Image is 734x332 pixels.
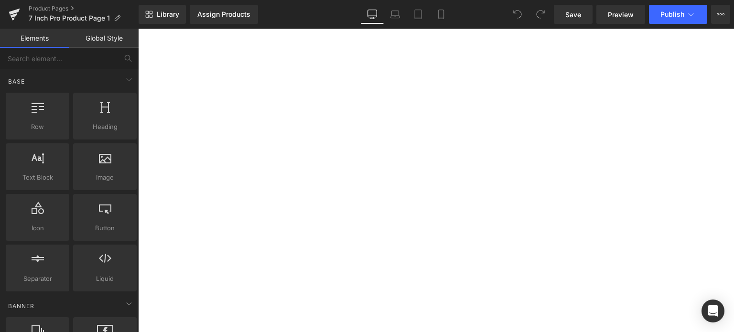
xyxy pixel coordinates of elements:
[711,5,730,24] button: More
[361,5,384,24] a: Desktop
[9,274,66,284] span: Separator
[157,10,179,19] span: Library
[9,223,66,233] span: Icon
[29,14,110,22] span: 7 Inch Pro Product Page 1
[702,300,724,322] div: Open Intercom Messenger
[139,5,186,24] a: New Library
[384,5,407,24] a: Laptop
[565,10,581,20] span: Save
[76,274,134,284] span: Liquid
[9,172,66,182] span: Text Block
[29,5,139,12] a: Product Pages
[531,5,550,24] button: Redo
[508,5,527,24] button: Undo
[197,11,250,18] div: Assign Products
[407,5,430,24] a: Tablet
[9,122,66,132] span: Row
[649,5,707,24] button: Publish
[7,301,35,311] span: Banner
[660,11,684,18] span: Publish
[596,5,645,24] a: Preview
[76,122,134,132] span: Heading
[76,223,134,233] span: Button
[430,5,453,24] a: Mobile
[608,10,634,20] span: Preview
[7,77,26,86] span: Base
[69,29,139,48] a: Global Style
[76,172,134,182] span: Image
